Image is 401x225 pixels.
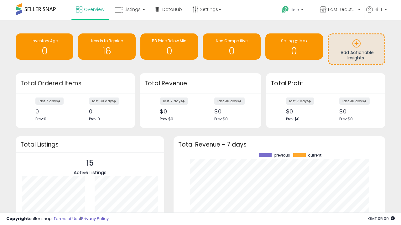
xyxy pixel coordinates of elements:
label: last 30 days [89,97,119,105]
span: Prev: $0 [339,116,353,122]
h1: 0 [19,46,70,56]
label: last 30 days [214,97,245,105]
span: Hi IT [374,6,383,12]
h3: Total Listings [20,142,159,147]
span: Prev: 0 [35,116,46,122]
span: Prev: $0 [214,116,228,122]
i: Get Help [281,6,289,13]
div: $0 [286,108,321,115]
span: previous [274,153,290,157]
label: last 7 days [35,97,64,105]
h1: 16 [81,46,133,56]
span: Inventory Age [32,38,58,43]
h3: Total Ordered Items [20,79,130,88]
span: Help [291,7,299,12]
h1: 0 [206,46,257,56]
span: DataHub [162,6,182,12]
span: Selling @ Max [281,38,307,43]
p: 15 [74,157,107,169]
a: Inventory Age 0 [16,33,73,60]
h3: Total Profit [271,79,381,88]
a: Add Actionable Insights [329,34,384,64]
a: Hi IT [366,6,387,20]
a: Needs to Reprice 16 [78,33,136,60]
div: $0 [339,108,374,115]
h1: 0 [268,46,320,56]
h3: Total Revenue [144,79,257,88]
span: Listings [124,6,141,12]
span: Needs to Reprice [91,38,123,43]
div: $0 [214,108,250,115]
a: Privacy Policy [81,216,109,222]
label: last 7 days [286,97,314,105]
span: Prev: $0 [286,116,299,122]
div: $0 [160,108,196,115]
h1: 0 [143,46,195,56]
label: last 30 days [339,97,370,105]
span: Active Listings [74,169,107,176]
span: Add Actionable Insights [341,49,374,61]
div: seller snap | | [6,216,109,222]
div: 0 [89,108,124,115]
span: 2025-09-9 05:09 GMT [368,216,395,222]
a: Selling @ Max 0 [265,33,323,60]
span: BB Price Below Min [152,38,186,43]
span: Overview [84,6,104,12]
a: Help [277,1,314,20]
span: Prev: 0 [89,116,100,122]
a: Terms of Use [54,216,80,222]
h3: Total Revenue - 7 days [178,142,381,147]
label: last 7 days [160,97,188,105]
a: BB Price Below Min 0 [140,33,198,60]
span: Fast Beauty ([GEOGRAPHIC_DATA]) [328,6,356,12]
span: Non Competitive [216,38,247,43]
a: Non Competitive 0 [203,33,260,60]
div: 0 [35,108,70,115]
span: Prev: $0 [160,116,173,122]
strong: Copyright [6,216,29,222]
span: current [308,153,321,157]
